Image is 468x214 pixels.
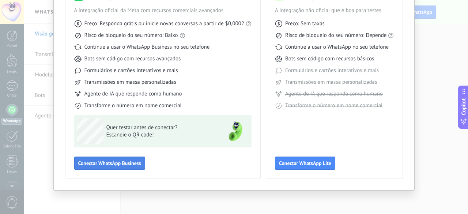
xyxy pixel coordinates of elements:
span: Risco de bloqueio do seu número: Depende [285,32,387,39]
span: Quer testar antes de conectar? [106,124,213,131]
span: Transmissões em massa personalizadas [84,79,176,86]
span: Escaneie o QR code! [106,131,213,139]
span: A integração oficial da Meta com recursos comerciais avançados [74,7,252,14]
span: Transmissões em massa personalizadas [285,79,377,86]
span: A integração não oficial que é boa para testes [275,7,394,14]
button: Conectar WhatsApp Business [74,157,145,170]
span: Agente de IA que responde como humano [84,90,182,98]
span: Preço: Sem taxas [285,20,325,27]
span: Transforme o número em nome comercial [84,102,182,109]
img: green-phone.png [222,118,249,144]
span: Conectar WhatsApp Business [78,161,141,166]
span: Transforme o número em nome comercial [285,102,382,109]
span: Formulários e cartões interativos e mais [285,67,379,74]
span: Formulários e cartões interativos e mais [84,67,178,74]
span: Preço: Responda grátis ou inicie novas conversas a partir de $0,0002 [84,20,244,27]
span: Bots sem código com recursos básicos [285,55,374,63]
span: Bots sem código com recursos avançados [84,55,181,63]
span: Continue a usar o WhatsApp Business no seu telefone [84,44,210,51]
span: Continue a usar o WhatsApp no seu telefone [285,44,389,51]
span: Copilot [460,98,467,115]
span: Conectar WhatsApp Lite [279,161,331,166]
span: Agente de IA que responde como humano [285,90,383,98]
span: Risco de bloqueio do seu número: Baixo [84,32,178,39]
button: Conectar WhatsApp Lite [275,157,335,170]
